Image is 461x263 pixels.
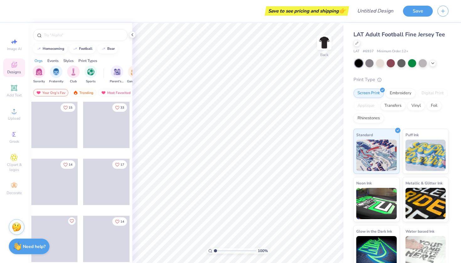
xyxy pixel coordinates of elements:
[127,65,141,84] button: filter button
[320,52,328,58] div: Back
[70,68,77,75] img: Club Image
[356,180,372,186] span: Neon Ink
[407,101,425,111] div: Vinyl
[84,65,97,84] button: filter button
[69,163,72,166] span: 14
[353,114,384,123] div: Rhinestones
[33,44,67,54] button: homecoming
[61,103,75,112] button: Like
[61,160,75,169] button: Like
[112,103,127,112] button: Like
[258,248,268,254] span: 100 %
[112,217,127,226] button: Like
[353,76,448,83] div: Print Type
[403,6,433,17] button: Save
[23,244,45,250] strong: Need help?
[9,139,19,144] span: Greek
[34,58,43,64] div: Orgs
[107,47,115,50] div: bear
[377,49,408,54] span: Minimum Order: 12 +
[3,162,25,172] span: Clipart & logos
[356,131,373,138] span: Standard
[127,79,141,84] span: Game Day
[405,180,442,186] span: Metallic & Glitter Ink
[73,90,78,95] img: trending.gif
[120,220,124,223] span: 14
[339,7,346,14] span: 👉
[63,58,74,64] div: Styles
[98,89,134,96] div: Most Favorited
[7,190,22,195] span: Decorate
[7,46,22,51] span: Image AI
[78,58,97,64] div: Print Types
[35,68,43,75] img: Sorority Image
[49,65,63,84] div: filter for Fraternity
[386,89,416,98] div: Embroidery
[380,101,405,111] div: Transfers
[33,79,45,84] span: Sorority
[110,65,124,84] div: filter for Parent's Weekend
[84,65,97,84] div: filter for Sports
[53,68,60,75] img: Fraternity Image
[110,65,124,84] button: filter button
[70,89,96,96] div: Trending
[69,106,72,109] span: 15
[112,160,127,169] button: Like
[353,101,379,111] div: Applique
[87,68,94,75] img: Sports Image
[8,116,20,121] span: Upload
[49,79,63,84] span: Fraternity
[356,140,397,171] img: Standard
[86,79,96,84] span: Sports
[120,163,124,166] span: 17
[68,217,76,225] button: Like
[131,68,138,75] img: Game Day Image
[7,70,21,75] span: Designs
[69,44,95,54] button: football
[405,188,446,219] img: Metallic & Glitter Ink
[101,90,106,95] img: most_fav.gif
[67,65,80,84] div: filter for Club
[73,47,78,51] img: trend_line.gif
[356,228,392,235] span: Glow in the Dark Ink
[36,47,41,51] img: trend_line.gif
[70,79,77,84] span: Club
[405,140,446,171] img: Puff Ink
[36,90,41,95] img: most_fav.gif
[120,106,124,109] span: 33
[353,31,445,38] span: LAT Adult Football Fine Jersey Tee
[417,89,448,98] div: Digital Print
[114,68,121,75] img: Parent's Weekend Image
[79,47,93,50] div: football
[127,65,141,84] div: filter for Game Day
[110,79,124,84] span: Parent's Weekend
[352,5,398,17] input: Untitled Design
[356,188,397,219] img: Neon Ink
[363,49,374,54] span: # 6937
[318,36,331,49] img: Back
[101,47,106,51] img: trend_line.gif
[33,65,45,84] button: filter button
[98,44,118,54] button: bear
[49,65,63,84] button: filter button
[266,6,347,16] div: Save to see pricing and shipping
[405,228,434,235] span: Water based Ink
[33,89,68,96] div: Your Org's Fav
[43,47,64,50] div: homecoming
[353,89,384,98] div: Screen Print
[7,93,22,98] span: Add Text
[33,65,45,84] div: filter for Sorority
[405,131,419,138] span: Puff Ink
[427,101,442,111] div: Foil
[67,65,80,84] button: filter button
[353,49,360,54] span: LAT
[47,58,59,64] div: Events
[43,32,124,38] input: Try "Alpha"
